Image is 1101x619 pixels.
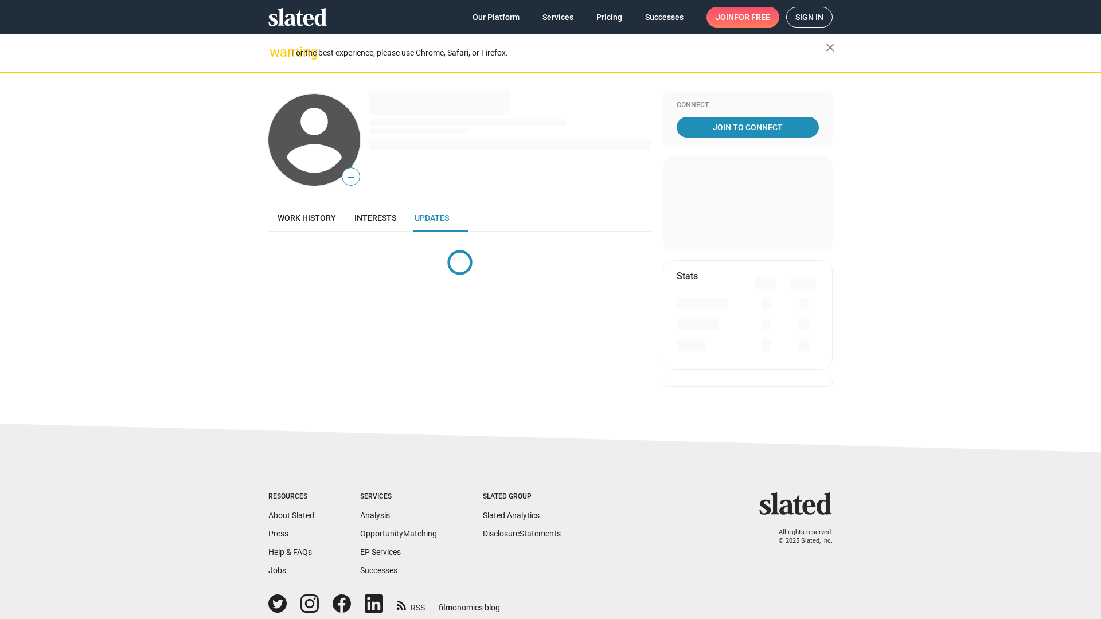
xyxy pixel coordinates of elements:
a: Updates [405,204,458,232]
a: Join To Connect [677,117,819,138]
span: Interests [354,213,396,222]
span: — [342,170,360,185]
a: Joinfor free [706,7,779,28]
a: Help & FAQs [268,547,312,557]
a: Sign in [786,7,833,28]
a: DisclosureStatements [483,529,561,538]
a: OpportunityMatching [360,529,437,538]
div: Services [360,492,437,502]
a: Jobs [268,566,286,575]
div: Connect [677,101,819,110]
a: Press [268,529,288,538]
a: Work history [268,204,345,232]
span: Successes [645,7,684,28]
span: Join To Connect [679,117,817,138]
span: Updates [415,213,449,222]
a: filmonomics blog [439,593,500,613]
a: Successes [360,566,397,575]
span: for free [734,7,770,28]
a: Services [533,7,583,28]
span: Join [716,7,770,28]
div: For the best experience, please use Chrome, Safari, or Firefox. [291,45,826,61]
span: Work history [278,213,336,222]
span: film [439,603,452,612]
span: Our Platform [473,7,520,28]
a: Successes [636,7,693,28]
mat-card-title: Stats [677,270,698,282]
div: Resources [268,492,314,502]
div: Slated Group [483,492,561,502]
span: Sign in [795,7,823,27]
a: Analysis [360,511,390,520]
span: Pricing [596,7,622,28]
mat-icon: warning [270,45,283,59]
mat-icon: close [823,41,837,54]
a: RSS [397,596,425,613]
span: Services [542,7,573,28]
a: Slated Analytics [483,511,540,520]
a: Interests [345,204,405,232]
p: All rights reserved. © 2025 Slated, Inc. [767,528,833,545]
a: Pricing [587,7,631,28]
a: Our Platform [463,7,529,28]
a: About Slated [268,511,314,520]
a: EP Services [360,547,401,557]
